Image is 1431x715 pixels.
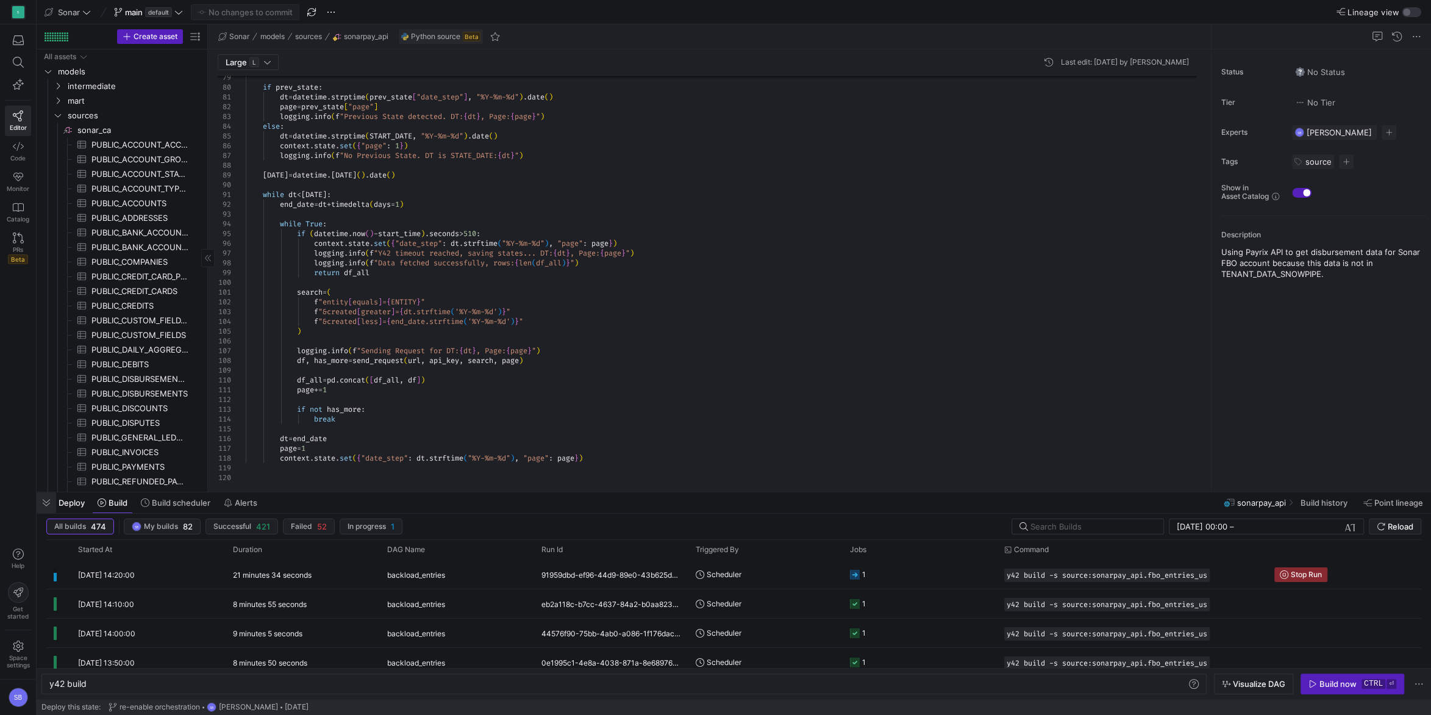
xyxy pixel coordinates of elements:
span: PUBLIC_ACCOUNTS​​​​​​​​​ [91,196,188,210]
input: Start datetime [1177,522,1227,531]
div: 94 [218,219,231,229]
span: [ [344,102,348,112]
a: PUBLIC_GENERAL_LEDGER_CODES​​​​​​​​​ [41,430,202,445]
img: No status [1295,67,1305,77]
span: = [391,199,395,209]
span: "Previous State detected. DT: [340,112,463,121]
span: Point lineage [1374,498,1423,508]
button: No statusNo Status [1292,64,1348,80]
span: } [476,112,480,121]
span: context [280,141,310,151]
button: Build [92,492,133,513]
span: PUBLIC_DEBITS​​​​​​​​​ [91,357,188,372]
span: 474 [91,522,106,531]
button: Successful421 [205,519,278,534]
div: Press SPACE to select this row. [41,181,202,196]
span: ) [493,131,498,141]
span: { [498,151,502,160]
span: main [125,7,143,17]
span: PRs [13,246,23,253]
span: . [468,131,472,141]
button: Build scheduler [135,492,216,513]
span: logging [280,112,310,121]
span: : [280,121,284,131]
a: Spacesettings [5,635,31,674]
span: [PERSON_NAME] [1307,128,1372,137]
span: strptime [331,92,365,102]
span: PUBLIC_GENERAL_LEDGER_CODES​​​​​​​​​ [91,431,188,445]
img: undefined [401,33,409,40]
kbd: ctrl [1361,679,1385,689]
span: Tags [1221,157,1282,166]
img: No tier [1295,98,1305,107]
a: PUBLIC_ADDRESSES​​​​​​​​​ [41,210,202,225]
a: PUBLIC_CREDITS​​​​​​​​​ [41,298,202,313]
span: PUBLIC_COMPANIES​​​​​​​​​ [91,255,188,269]
span: ) [549,92,553,102]
span: ) [463,131,468,141]
div: Press SPACE to select this row. [41,49,202,64]
span: " [536,112,540,121]
span: Large [226,57,247,67]
span: " [515,151,519,160]
div: 83 [218,112,231,121]
div: 81 [218,92,231,102]
input: End datetime [1237,522,1316,531]
span: [DATE] [301,190,327,199]
span: logging [280,151,310,160]
a: PUBLIC_INVOICES​​​​​​​​​ [41,445,202,459]
div: SB [1294,128,1304,137]
span: PUBLIC_REFUNDED_PAYMENTS​​​​​​​​​ [91,475,188,489]
span: } [532,112,536,121]
span: dt [280,92,288,102]
span: re-enable orchestration [120,703,200,711]
span: < [297,190,301,199]
span: . [327,170,331,180]
span: 1 [395,141,399,151]
div: 0e1995c1-4e8a-4038-871a-8e68976ec929 [534,648,688,677]
button: In progress1 [340,519,402,534]
span: PUBLIC_PAYMENTS​​​​​​​​​ [91,460,188,474]
span: [DATE] [331,170,357,180]
span: { [357,141,361,151]
span: strptime [331,131,365,141]
span: sonarpay_api [344,32,388,41]
a: PUBLIC_ACCOUNTS​​​​​​​​​ [41,196,202,210]
a: PUBLIC_DISBURSEMENTS​​​​​​​​​ [41,386,202,401]
div: SB [132,522,141,531]
span: backload_entries [387,649,445,677]
a: S [5,2,31,23]
span: = [288,170,293,180]
span: Python source [411,32,460,41]
span: . [523,92,527,102]
button: Failed52 [283,519,335,534]
button: Alerts [218,492,263,513]
span: Experts [1221,128,1282,137]
button: sonarpay_api [330,29,391,44]
span: models [260,32,285,41]
span: Sonar [229,32,249,41]
span: Status [1221,68,1282,76]
div: 88 [218,160,231,170]
span: ] [463,92,468,102]
div: 44576f90-75bb-4ab0-a086-1f176daca353 [534,619,688,647]
a: PUBLIC_REFUNDED_PAYMENTS​​​​​​​​​ [41,474,202,489]
input: Search Builds [1030,522,1154,531]
span: 82 [183,522,193,531]
span: sources [68,109,201,123]
button: re-enable orchestrationSB[PERSON_NAME][DATE] [105,699,312,715]
span: Get started [7,605,29,620]
span: , [468,92,472,102]
span: L [249,57,259,67]
span: Catalog [7,215,29,223]
button: Sonar [41,4,94,20]
span: Show in Asset Catalog [1221,184,1269,201]
div: 91 [218,190,231,199]
span: intermediate [68,79,201,93]
span: } [510,151,515,160]
a: PUBLIC_CUSTOM_FIELDS​​​​​​​​​ [41,328,202,342]
span: . [327,92,331,102]
a: sonar_ca​​​​​​​​ [41,123,202,137]
div: eb2a118c-b7cc-4637-84a2-b0aa82336438 [534,589,688,618]
a: Code [5,136,31,167]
